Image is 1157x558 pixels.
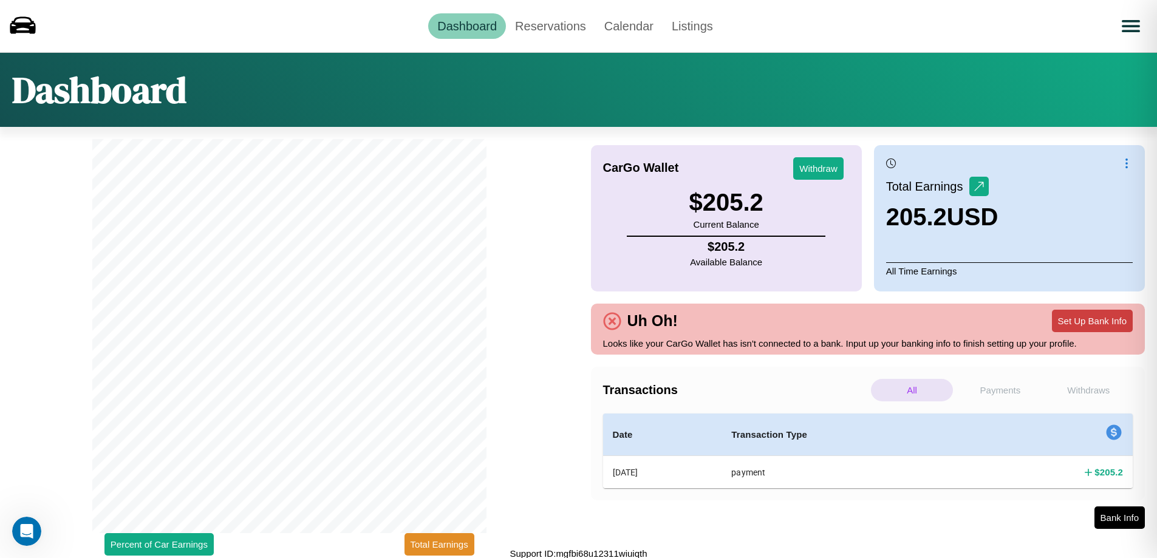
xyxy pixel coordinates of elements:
[959,379,1041,401] p: Payments
[690,240,762,254] h4: $ 205.2
[1048,379,1130,401] p: Withdraws
[12,517,41,546] iframe: Intercom live chat
[12,65,186,115] h1: Dashboard
[689,189,763,216] h3: $ 205.2
[793,157,844,180] button: Withdraw
[603,413,1133,488] table: simple table
[104,533,214,556] button: Percent of Car Earnings
[603,161,679,175] h4: CarGo Wallet
[404,533,474,556] button: Total Earnings
[731,427,964,442] h4: Transaction Type
[613,427,712,442] h4: Date
[1094,506,1145,529] button: Bank Info
[689,216,763,233] p: Current Balance
[1094,466,1123,478] h4: $ 205.2
[886,175,969,197] p: Total Earnings
[428,13,506,39] a: Dashboard
[871,379,953,401] p: All
[690,254,762,270] p: Available Balance
[603,383,868,397] h4: Transactions
[886,203,998,231] h3: 205.2 USD
[1114,9,1148,43] button: Open menu
[603,335,1133,352] p: Looks like your CarGo Wallet has isn't connected to a bank. Input up your banking info to finish ...
[722,456,974,489] th: payment
[663,13,722,39] a: Listings
[1052,310,1133,332] button: Set Up Bank Info
[603,456,722,489] th: [DATE]
[506,13,595,39] a: Reservations
[621,312,684,330] h4: Uh Oh!
[595,13,663,39] a: Calendar
[886,262,1133,279] p: All Time Earnings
